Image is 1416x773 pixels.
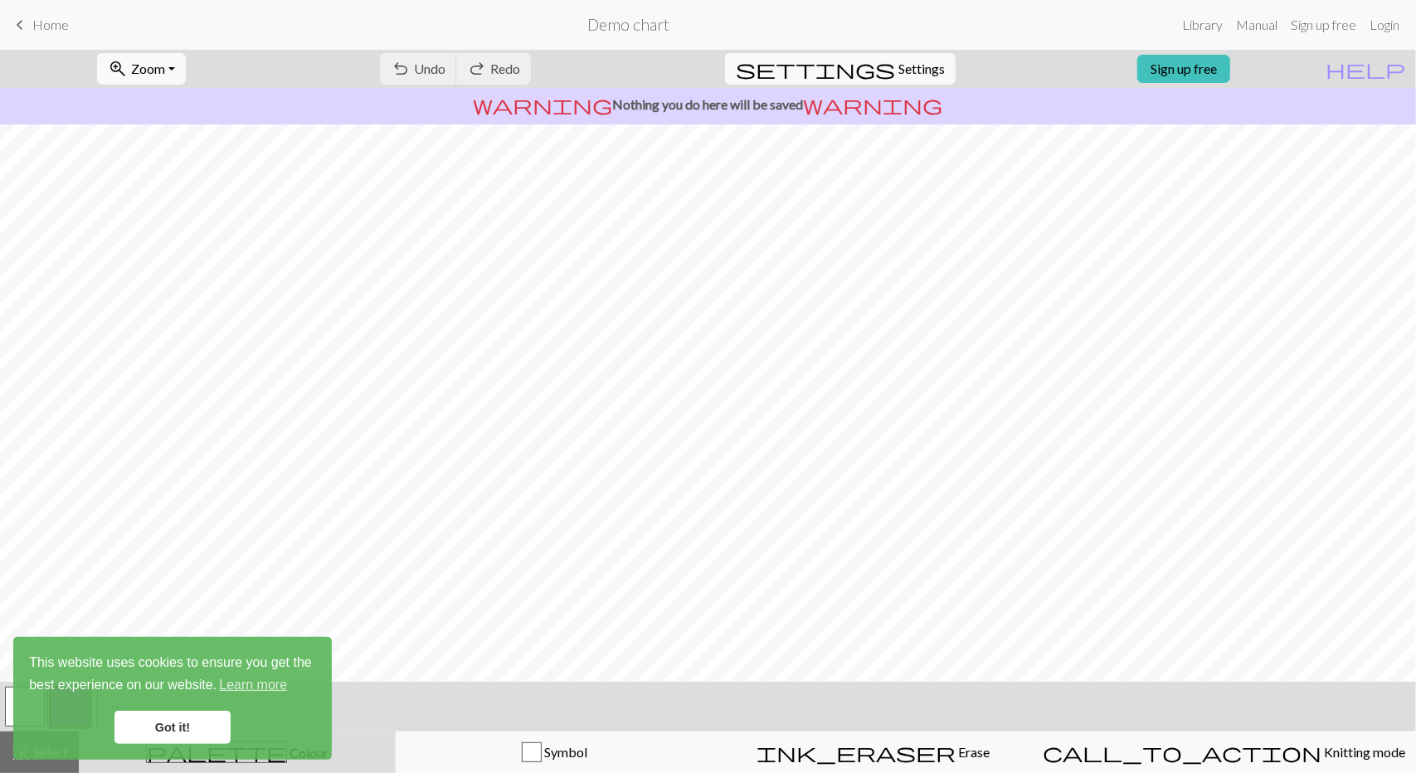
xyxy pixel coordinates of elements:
div: cookieconsent [13,637,332,760]
span: zoom_in [108,57,128,80]
span: help [1326,57,1405,80]
span: This website uses cookies to ensure you get the best experience on our website. [29,653,316,698]
button: Zoom [97,53,186,85]
span: settings [736,57,895,80]
h2: Demo chart [588,15,670,34]
span: warning [804,93,943,116]
span: Zoom [131,61,165,76]
a: Sign up free [1284,8,1363,41]
span: ink_eraser [757,741,956,764]
span: Home [32,17,69,32]
button: Erase [713,732,1032,773]
a: Sign up free [1137,55,1230,83]
span: warning [474,93,613,116]
span: Settings [898,59,945,79]
span: Symbol [542,744,587,760]
button: SettingsSettings [725,53,956,85]
i: Settings [736,59,895,79]
a: Library [1175,8,1229,41]
button: Knitting mode [1032,732,1416,773]
a: Home [10,11,69,39]
span: Knitting mode [1321,744,1405,760]
span: Erase [956,744,990,760]
span: highlight_alt [11,741,31,764]
a: Login [1363,8,1406,41]
a: dismiss cookie message [114,711,231,744]
a: Manual [1229,8,1284,41]
button: Symbol [396,732,714,773]
span: call_to_action [1043,741,1321,764]
p: Nothing you do here will be saved [7,95,1409,114]
span: keyboard_arrow_left [10,13,30,36]
a: learn more about cookies [217,673,290,698]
